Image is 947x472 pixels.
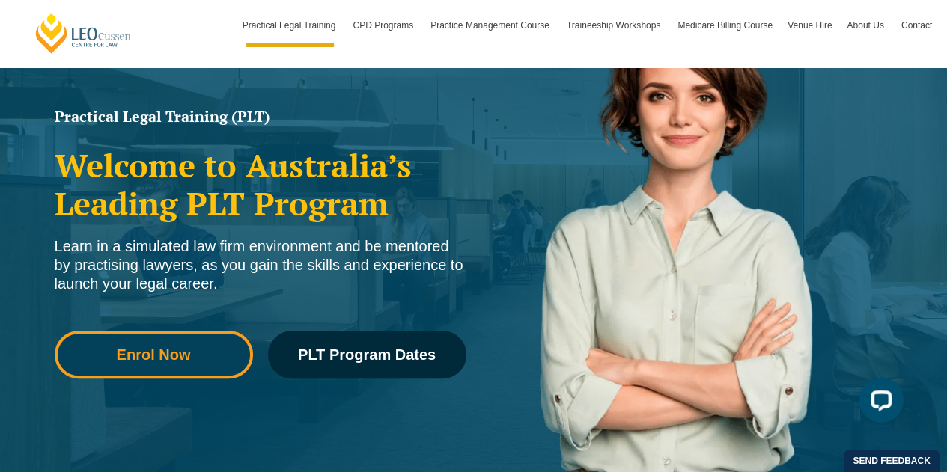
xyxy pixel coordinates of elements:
[847,372,910,435] iframe: LiveChat chat widget
[559,4,670,47] a: Traineeship Workshops
[55,147,466,222] h2: Welcome to Australia’s Leading PLT Program
[117,347,191,362] span: Enrol Now
[780,4,839,47] a: Venue Hire
[34,12,133,55] a: [PERSON_NAME] Centre for Law
[55,109,466,124] h1: Practical Legal Training (PLT)
[55,331,253,378] a: Enrol Now
[345,4,423,47] a: CPD Programs
[423,4,559,47] a: Practice Management Course
[839,4,893,47] a: About Us
[235,4,346,47] a: Practical Legal Training
[55,237,466,293] div: Learn in a simulated law firm environment and be mentored by practising lawyers, as you gain the ...
[268,331,466,378] a: PLT Program Dates
[298,347,436,362] span: PLT Program Dates
[894,4,940,47] a: Contact
[670,4,780,47] a: Medicare Billing Course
